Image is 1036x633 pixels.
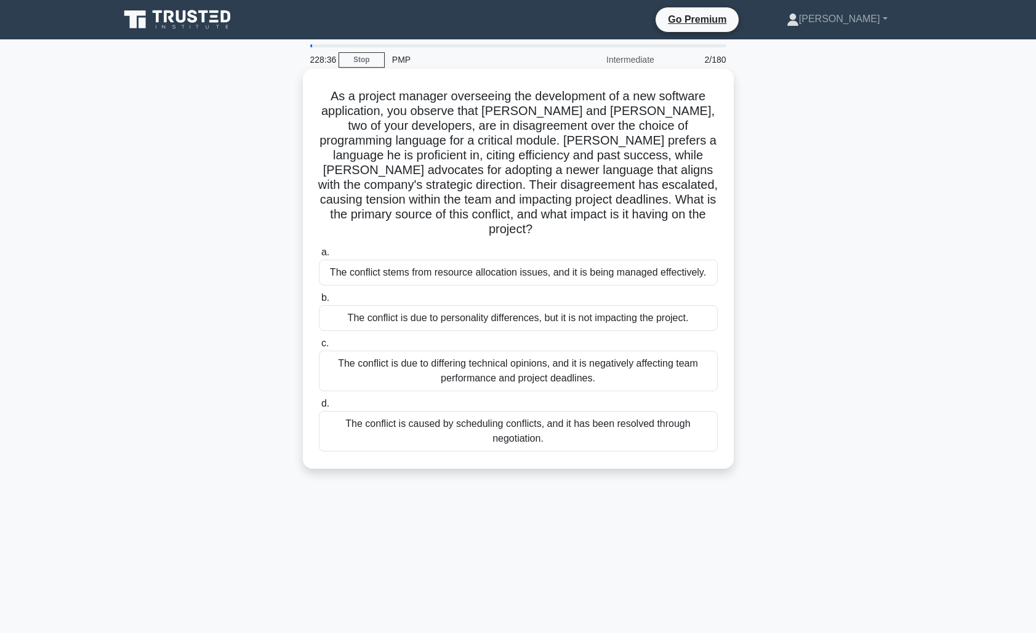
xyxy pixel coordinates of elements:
[319,260,718,285] div: The conflict stems from resource allocation issues, and it is being managed effectively.
[319,411,718,452] div: The conflict is caused by scheduling conflicts, and it has been resolved through negotiation.
[321,398,329,408] span: d.
[661,12,734,27] a: Go Premium
[385,47,554,72] div: PMP
[319,351,718,391] div: The conflict is due to differing technical opinions, and it is negatively affecting team performa...
[321,247,329,257] span: a.
[662,47,734,72] div: 2/180
[321,338,329,348] span: c.
[318,89,719,237] h5: As a project manager overseeing the development of a new software application, you observe that [...
[339,52,385,68] a: Stop
[303,47,339,72] div: 228:36
[319,305,718,331] div: The conflict is due to personality differences, but it is not impacting the project.
[554,47,662,72] div: Intermediate
[757,7,917,31] a: [PERSON_NAME]
[321,292,329,303] span: b.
